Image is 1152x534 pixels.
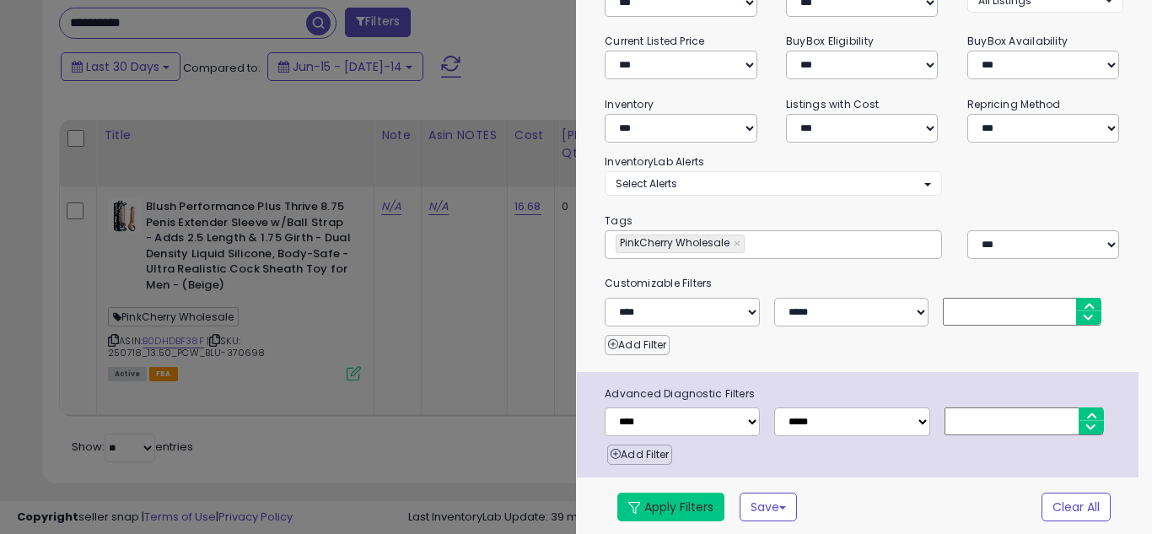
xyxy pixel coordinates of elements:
button: Select Alerts [605,171,942,196]
small: Customizable Filters [592,274,1136,293]
button: Save [740,493,797,521]
button: Clear All [1042,493,1111,521]
small: BuyBox Eligibility [786,34,874,48]
span: PinkCherry Wholesale [616,235,729,250]
span: Select Alerts [616,176,677,191]
span: Advanced Diagnostic Filters [592,385,1139,403]
button: Add Filter [605,335,670,355]
button: Add Filter [607,445,672,465]
a: × [734,235,744,252]
small: InventoryLab Alerts [605,154,704,169]
small: Current Listed Price [605,34,704,48]
button: Apply Filters [617,493,724,521]
small: Repricing Method [967,97,1061,111]
small: BuyBox Availability [967,34,1068,48]
small: Inventory [605,97,654,111]
small: Listings with Cost [786,97,879,111]
small: Tags [592,212,1136,230]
